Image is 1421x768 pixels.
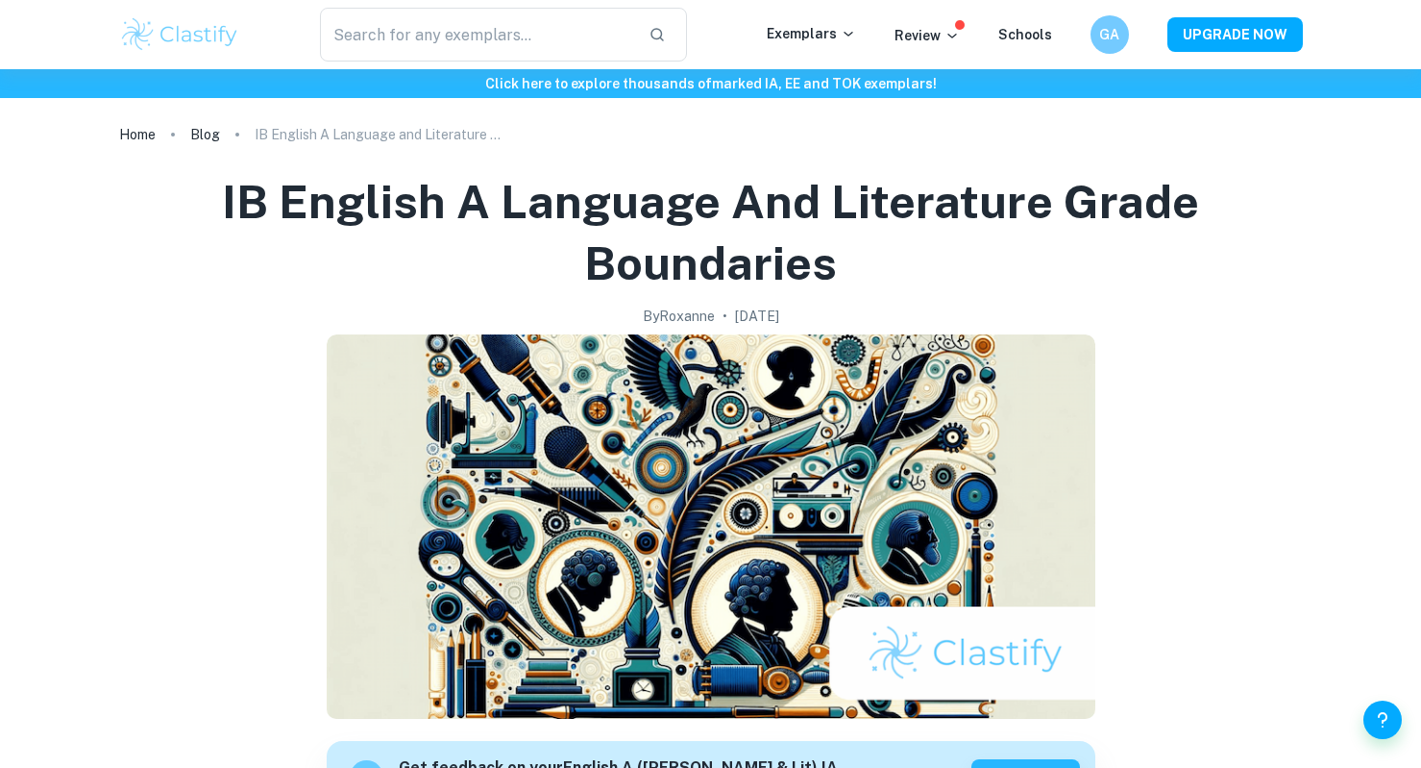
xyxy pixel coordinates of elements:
[1090,15,1129,54] button: GA
[1098,24,1120,45] h6: GA
[142,171,1280,294] h1: IB English A Language and Literature Grade Boundaries
[643,306,715,327] h2: By Roxanne
[1167,17,1303,52] button: UPGRADE NOW
[998,27,1052,42] a: Schools
[894,25,960,46] p: Review
[735,306,779,327] h2: [DATE]
[320,8,634,62] input: Search for any exemplars...
[255,124,504,145] p: IB English A Language and Literature Grade Boundaries
[119,121,156,148] a: Home
[767,23,856,44] p: Exemplars
[119,15,241,54] img: Clastify logo
[190,121,220,148] a: Blog
[723,306,727,327] p: •
[327,334,1095,719] img: IB English A Language and Literature Grade Boundaries cover image
[1363,701,1402,739] button: Help and Feedback
[4,73,1417,94] h6: Click here to explore thousands of marked IA, EE and TOK exemplars !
